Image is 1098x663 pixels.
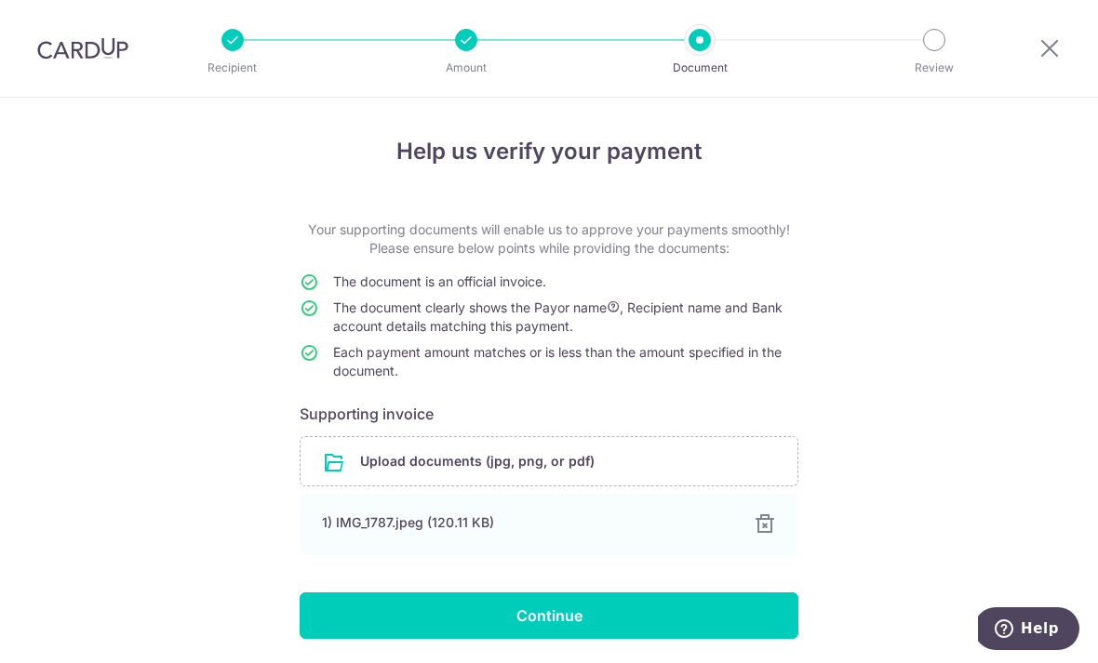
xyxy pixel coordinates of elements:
span: The document is an official invoice. [333,273,546,289]
img: CardUp [37,37,128,60]
p: Document [631,59,769,77]
span: The document clearly shows the Payor name , Recipient name and Bank account details matching this... [333,299,783,334]
p: Recipient [164,59,301,77]
span: Each payment amount matches or is less than the amount specified in the document. [333,344,782,378]
p: Your supporting documents will enable us to approve your payments smoothly! Please ensure below p... [300,220,798,258]
h4: Help us verify your payment [300,135,798,168]
h6: Supporting invoice [300,403,798,425]
div: 1) IMG_1787.jpeg (120.11 KB) [322,513,731,532]
div: Upload documents (jpg, png, or pdf) [300,436,798,486]
p: Amount [397,59,535,77]
iframe: Opens a widget where you can find more information [978,607,1079,654]
p: Review [865,59,1003,77]
input: Continue [300,592,798,639]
